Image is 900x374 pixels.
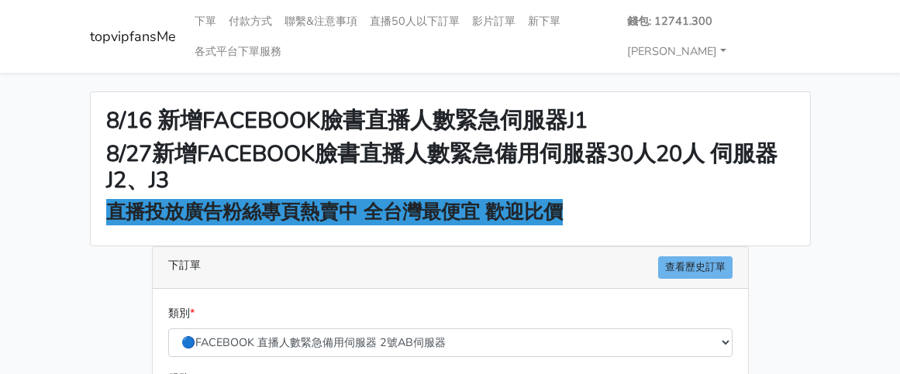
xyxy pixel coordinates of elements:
[658,256,733,279] a: 查看歷史訂單
[168,304,195,322] label: 類別
[153,247,748,289] div: 下訂單
[90,22,176,52] a: topvipfansMe
[222,6,278,36] a: 付款方式
[106,199,563,225] strong: 直播投放廣告粉絲專頁熱賣中 全台灣最便宜 歡迎比價
[627,13,712,29] strong: 錢包: 12741.300
[188,36,288,67] a: 各式平台下單服務
[278,6,364,36] a: 聯繫&注意事項
[106,105,588,136] strong: 8/16 新增FACEBOOK臉書直播人數緊急伺服器J1
[522,6,567,36] a: 新下單
[364,6,466,36] a: 直播50人以下訂單
[188,6,222,36] a: 下單
[466,6,522,36] a: 影片訂單
[106,139,778,196] strong: 8/27新增FACEBOOK臉書直播人數緊急備用伺服器30人20人 伺服器J2、J3
[621,6,719,36] a: 錢包: 12741.300
[621,36,733,67] a: [PERSON_NAME]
